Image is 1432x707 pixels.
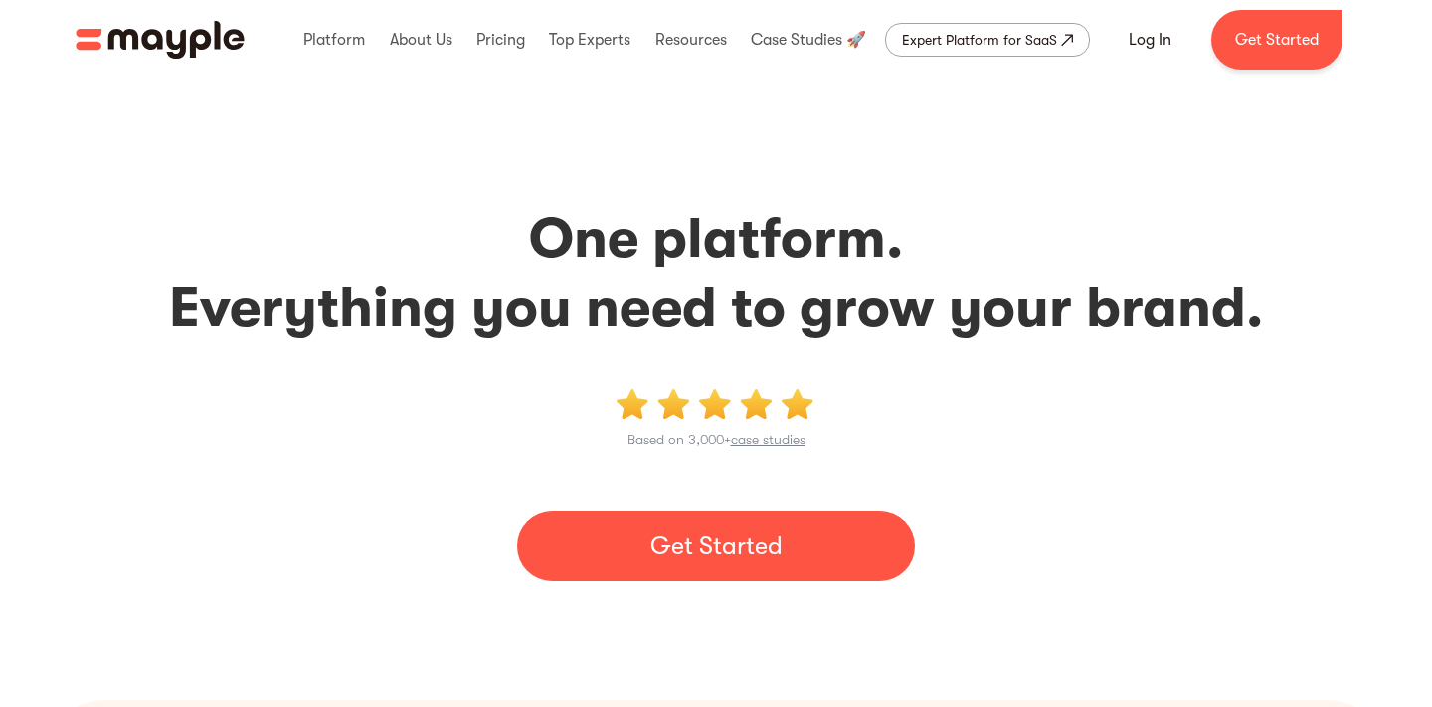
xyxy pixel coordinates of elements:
[517,511,915,581] a: Get Started
[902,28,1057,52] div: Expert Platform for SaaS
[385,8,457,72] div: About Us
[298,8,370,72] div: Platform
[885,23,1090,57] a: Expert Platform for SaaS
[731,432,805,447] a: case studies
[1211,10,1342,70] a: Get Started
[471,8,530,72] div: Pricing
[650,8,732,72] div: Resources
[544,8,635,72] div: Top Experts
[76,21,245,59] a: home
[50,204,1382,343] h2: One platform. Everything you need to grow your brand.
[76,21,245,59] img: Mayple logo
[627,428,805,451] p: Based on 3,000+
[1105,16,1195,64] a: Log In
